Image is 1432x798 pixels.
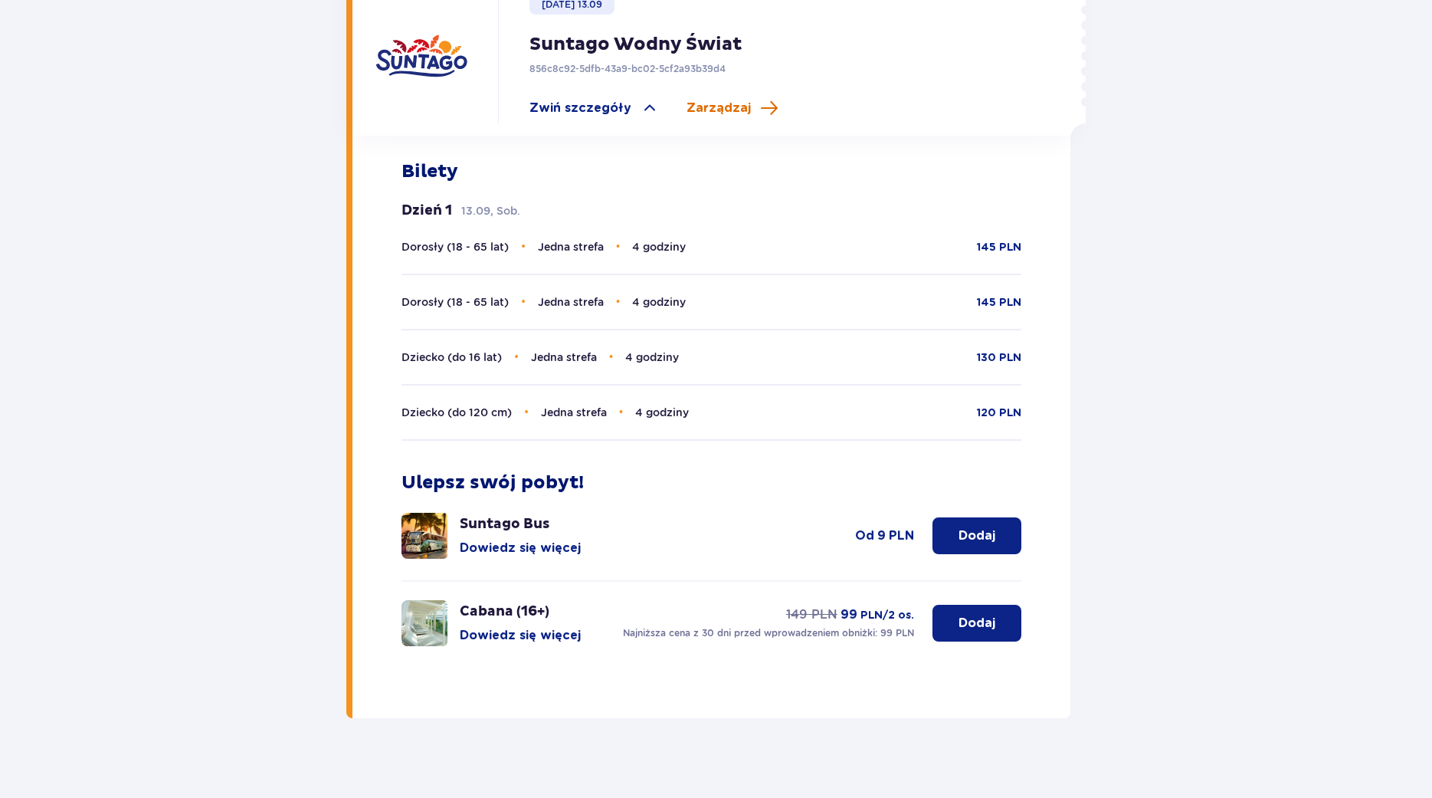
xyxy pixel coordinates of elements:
[529,62,726,76] p: 856c8c92-5dfb-43a9-bc02-5cf2a93b39d4
[932,605,1021,642] button: Dodaj
[541,406,607,419] span: Jedna strefa
[609,350,614,365] span: •
[529,100,631,117] span: Zwiń szczegóły
[460,540,581,557] button: Dowiedz się więcej
[401,296,509,308] span: Dorosły (18 - 65 lat)
[401,351,502,363] span: Dziecko (do 16 lat)
[401,600,447,646] img: attraction
[977,350,1021,366] p: 130 PLN
[958,527,995,544] p: Dodaj
[538,241,604,253] span: Jedna strefa
[538,296,604,308] span: Jedna strefa
[524,405,529,420] span: •
[619,405,624,420] span: •
[401,513,447,559] img: attraction
[460,627,581,644] button: Dowiedz się więcej
[401,202,452,220] p: Dzień 1
[529,99,659,117] a: Zwiń szczegóły
[786,606,837,623] p: 149 PLN
[687,99,778,117] a: Zarządzaj
[958,615,995,632] p: Dodaj
[625,351,679,363] span: 4 godziny
[531,351,597,363] span: Jedna strefa
[632,296,686,308] span: 4 godziny
[977,240,1021,255] p: 145 PLN
[841,606,857,623] p: 99
[460,603,549,621] p: Cabana (16+)
[932,517,1021,554] button: Dodaj
[401,160,458,183] p: Bilety
[977,406,1021,421] p: 120 PLN
[616,294,621,310] span: •
[460,515,549,534] p: Suntago Bus
[529,33,742,56] p: Suntago Wodny Świat
[521,294,526,310] span: •
[401,406,512,419] span: Dziecko (do 120 cm)
[877,527,886,544] p: 9
[632,241,686,253] span: 4 godziny
[461,203,520,218] p: 13.09, Sob.
[401,241,509,253] span: Dorosły (18 - 65 lat)
[860,608,914,623] p: PLN /2 os.
[375,10,467,102] img: Suntago logo
[401,471,584,494] p: Ulepsz swój pobyt!
[977,295,1021,310] p: 145 PLN
[889,527,914,544] p: PLN
[623,626,914,640] p: Najniższa cena z 30 dni przed wprowadzeniem obniżki: 99 PLN
[521,239,526,255] span: •
[616,239,621,255] span: •
[855,527,874,544] p: od
[635,406,689,419] span: 4 godziny
[687,100,751,117] span: Zarządzaj
[514,350,519,365] span: •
